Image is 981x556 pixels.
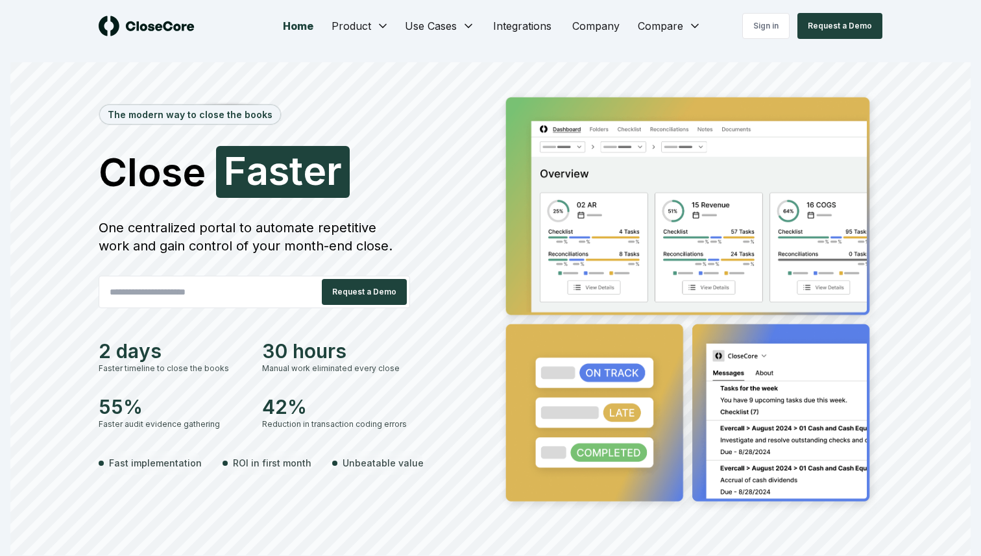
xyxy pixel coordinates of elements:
[262,395,410,418] div: 42%
[100,105,280,124] div: The modern way to close the books
[326,151,342,190] span: r
[269,151,289,190] span: s
[742,13,790,39] a: Sign in
[562,13,630,39] a: Company
[322,279,407,305] button: Request a Demo
[797,13,882,39] button: Request a Demo
[109,456,202,470] span: Fast implementation
[397,13,483,39] button: Use Cases
[483,13,562,39] a: Integrations
[99,395,247,418] div: 55%
[224,151,247,190] span: F
[405,18,457,34] span: Use Cases
[99,16,195,36] img: logo
[233,456,311,470] span: ROI in first month
[99,363,247,374] div: Faster timeline to close the books
[638,18,683,34] span: Compare
[262,418,410,430] div: Reduction in transaction coding errors
[262,339,410,363] div: 30 hours
[630,13,709,39] button: Compare
[496,88,882,515] img: Jumbotron
[324,13,397,39] button: Product
[332,18,371,34] span: Product
[99,219,410,255] div: One centralized portal to automate repetitive work and gain control of your month-end close.
[289,151,303,190] span: t
[99,418,247,430] div: Faster audit evidence gathering
[303,151,326,190] span: e
[247,151,269,190] span: a
[343,456,424,470] span: Unbeatable value
[99,339,247,363] div: 2 days
[272,13,324,39] a: Home
[262,363,410,374] div: Manual work eliminated every close
[99,152,206,191] span: Close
